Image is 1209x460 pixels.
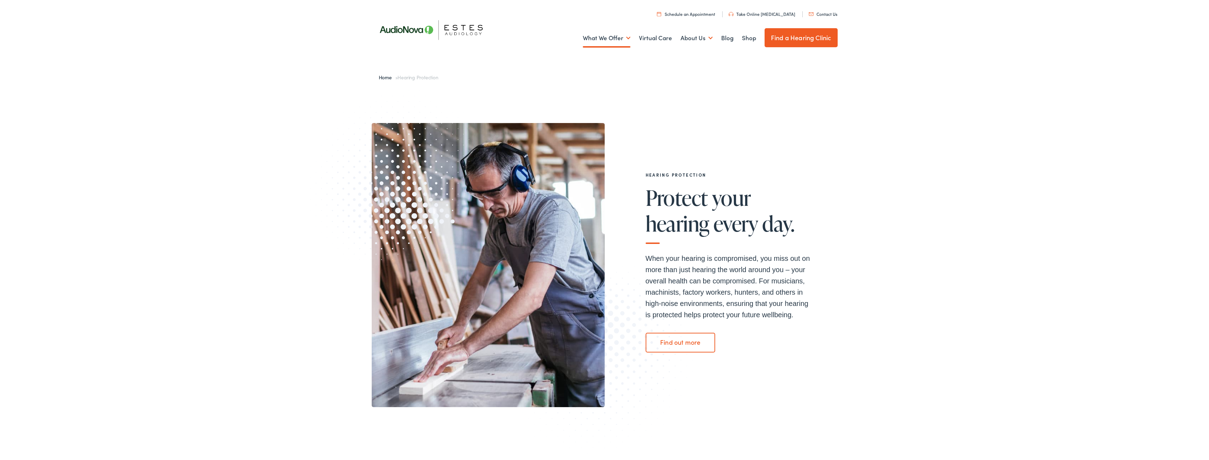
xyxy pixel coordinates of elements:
a: Find out more [646,333,716,352]
a: Find a Hearing Clinic [765,28,838,47]
a: What We Offer [583,25,630,51]
span: Hearing Protection [397,74,438,81]
a: Home [379,74,395,81]
a: Virtual Care [639,25,672,51]
span: » [379,74,438,81]
span: hearing [646,212,710,235]
a: Blog [721,25,734,51]
img: utility icon [809,12,814,16]
a: About Us [681,25,713,51]
span: Protect [646,186,708,209]
p: When your hearing is compromised, you miss out on more than just hearing the world around you – y... [646,253,815,320]
span: your [712,186,751,209]
img: Graphic image with a halftone pattern, contributing to the site's visual design. [299,79,486,271]
img: utility icon [729,12,734,16]
span: every [713,212,758,235]
h2: Hearing Protection [646,172,815,177]
img: utility icon [657,12,661,16]
img: Bottom portion of a graphic image with a halftone pattern, adding to the site's aesthetic appeal. [511,265,698,457]
a: Take Online [MEDICAL_DATA] [729,11,795,17]
a: Contact Us [809,11,837,17]
img: Man working in a woodshop with headphones on in Louisiana [372,123,605,407]
span: day. [762,212,795,235]
a: Shop [742,25,756,51]
a: Schedule an Appointment [657,11,715,17]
